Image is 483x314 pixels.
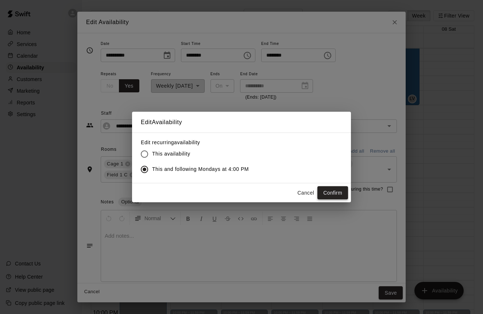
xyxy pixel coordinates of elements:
[152,150,190,158] span: This availability
[132,112,351,133] h2: Edit Availability
[141,139,255,146] label: Edit recurring availability
[152,165,249,173] span: This and following Mondays at 4:00 PM
[294,186,317,200] button: Cancel
[317,186,348,200] button: Confirm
